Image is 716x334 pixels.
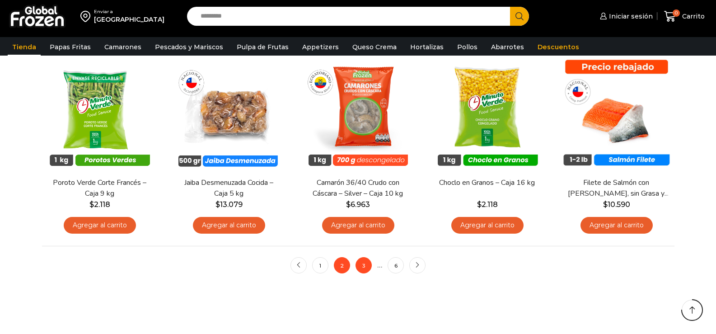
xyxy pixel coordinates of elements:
span: $ [215,200,220,209]
span: Carrito [680,12,705,21]
a: Jaiba Desmenuzada Cocida – Caja 5 kg [177,178,281,198]
a: Queso Crema [348,38,401,56]
span: 2 [334,257,350,273]
a: Pescados y Mariscos [150,38,228,56]
a: Tienda [8,38,41,56]
a: Poroto Verde Corte Francés – Caja 9 kg [47,178,151,198]
a: Camarón 36/40 Crudo con Cáscara – Silver – Caja 10 kg [306,178,410,198]
a: Abarrotes [487,38,529,56]
a: 3 [356,257,372,273]
bdi: 2.118 [89,200,110,209]
a: Agregar al carrito: “Choclo en Granos - Caja 16 kg” [451,217,524,234]
a: Appetizers [298,38,343,56]
span: $ [477,200,482,209]
a: Agregar al carrito: “Jaiba Desmenuzada Cocida - Caja 5 kg” [193,217,265,234]
a: 1 [312,257,328,273]
a: 0 Carrito [662,6,707,27]
a: Hortalizas [406,38,448,56]
span: $ [89,200,94,209]
a: Agregar al carrito: “Poroto Verde Corte Francés - Caja 9 kg” [64,217,136,234]
img: address-field-icon.svg [80,9,94,24]
span: $ [346,200,351,209]
a: Camarones [100,38,146,56]
a: Pulpa de Frutas [232,38,293,56]
a: Choclo en Granos – Caja 16 kg [435,178,539,188]
bdi: 10.590 [603,200,630,209]
div: [GEOGRAPHIC_DATA] [94,15,164,24]
bdi: 6.963 [346,200,370,209]
bdi: 2.118 [477,200,498,209]
a: 6 [388,257,404,273]
span: $ [603,200,608,209]
bdi: 13.079 [215,200,243,209]
div: Enviar a [94,9,164,15]
a: Pollos [453,38,482,56]
a: Agregar al carrito: “Camarón 36/40 Crudo con Cáscara - Silver - Caja 10 kg” [322,217,394,234]
a: Filete de Salmón con [PERSON_NAME], sin Grasa y sin Espinas 1-2 lb – Caja 10 Kg [564,178,668,198]
a: Agregar al carrito: “Filete de Salmón con Piel, sin Grasa y sin Espinas 1-2 lb – Caja 10 Kg” [580,217,653,234]
span: Iniciar sesión [607,12,653,21]
a: Iniciar sesión [598,7,653,25]
button: Search button [510,7,529,26]
a: Papas Fritas [45,38,95,56]
span: 0 [673,9,680,17]
a: Descuentos [533,38,584,56]
span: … [377,261,382,269]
